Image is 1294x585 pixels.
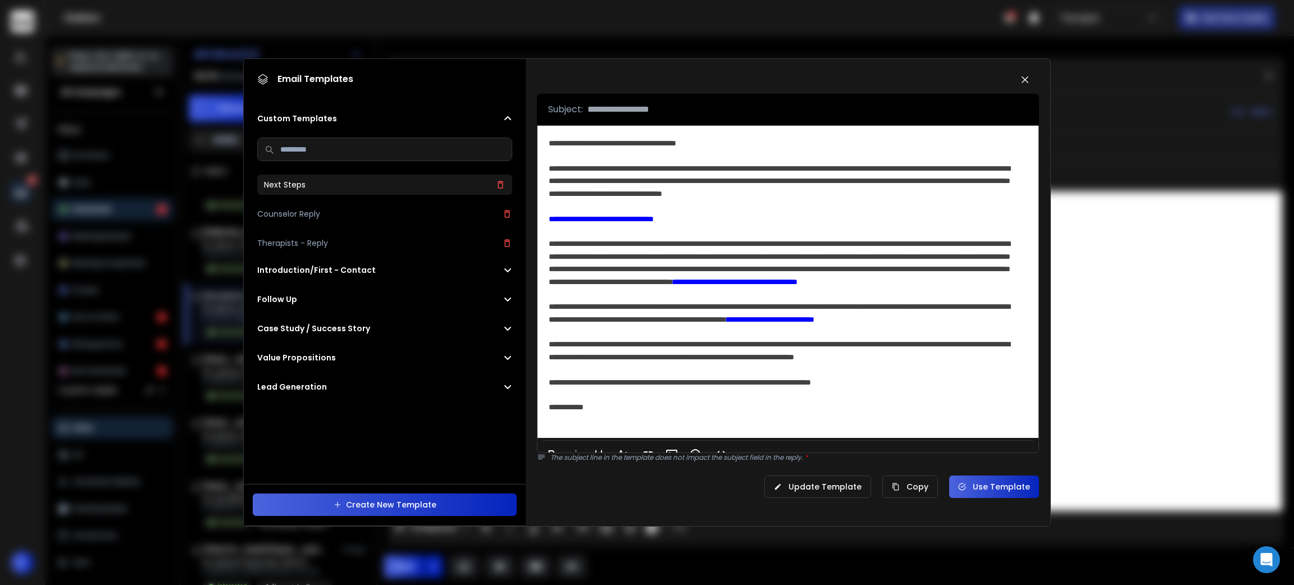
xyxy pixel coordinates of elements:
[257,381,513,392] button: Lead Generation
[661,443,682,465] button: Insert Image (Ctrl+P)
[253,493,517,516] button: Create New Template
[257,264,513,276] button: Introduction/First - Contact
[564,443,586,465] button: Italic (Ctrl+I)
[710,443,732,465] button: Code View
[550,453,1039,462] p: The subject line in the template does not impact the subject field in the
[588,443,609,465] button: Underline (Ctrl+U)
[882,476,938,498] button: Copy
[949,476,1039,498] button: Use Template
[541,443,562,465] button: Bold (Ctrl+B)
[257,323,513,334] button: Case Study / Success Story
[257,294,513,305] button: Follow Up
[548,103,583,116] p: Subject:
[785,453,808,462] span: reply.
[764,476,871,498] button: Update Template
[1253,546,1280,573] div: Open Intercom Messenger
[612,443,633,465] button: More Text
[685,443,706,465] button: Emoticons
[637,443,659,465] button: Insert Link (Ctrl+K)
[257,352,513,363] button: Value Propositions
